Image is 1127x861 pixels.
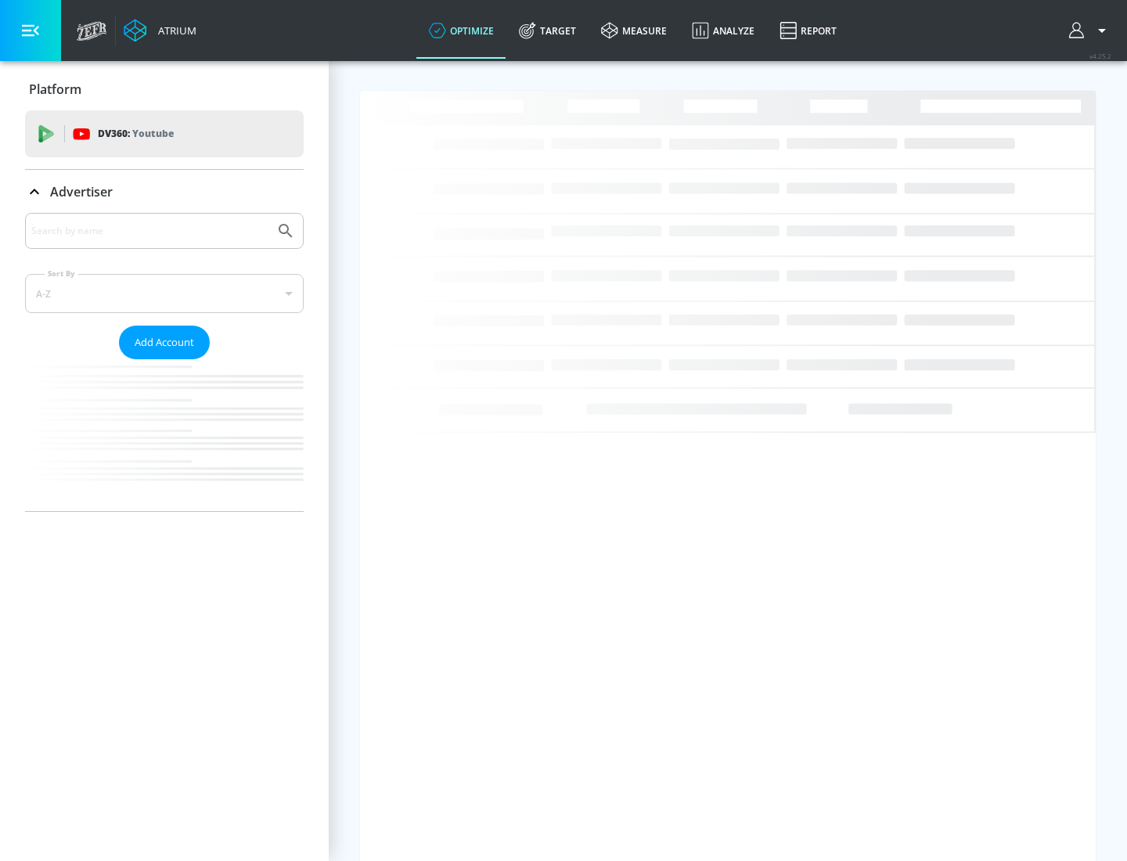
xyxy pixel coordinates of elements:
[31,221,268,241] input: Search by name
[506,2,589,59] a: Target
[25,110,304,157] div: DV360: Youtube
[25,213,304,511] div: Advertiser
[152,23,196,38] div: Atrium
[25,274,304,313] div: A-Z
[119,326,210,359] button: Add Account
[25,170,304,214] div: Advertiser
[589,2,679,59] a: measure
[1089,52,1111,60] span: v 4.25.2
[679,2,767,59] a: Analyze
[767,2,849,59] a: Report
[135,333,194,351] span: Add Account
[50,183,113,200] p: Advertiser
[25,67,304,111] div: Platform
[124,19,196,42] a: Atrium
[29,81,81,98] p: Platform
[45,268,78,279] label: Sort By
[98,125,174,142] p: DV360:
[25,359,304,511] nav: list of Advertiser
[132,125,174,142] p: Youtube
[416,2,506,59] a: optimize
